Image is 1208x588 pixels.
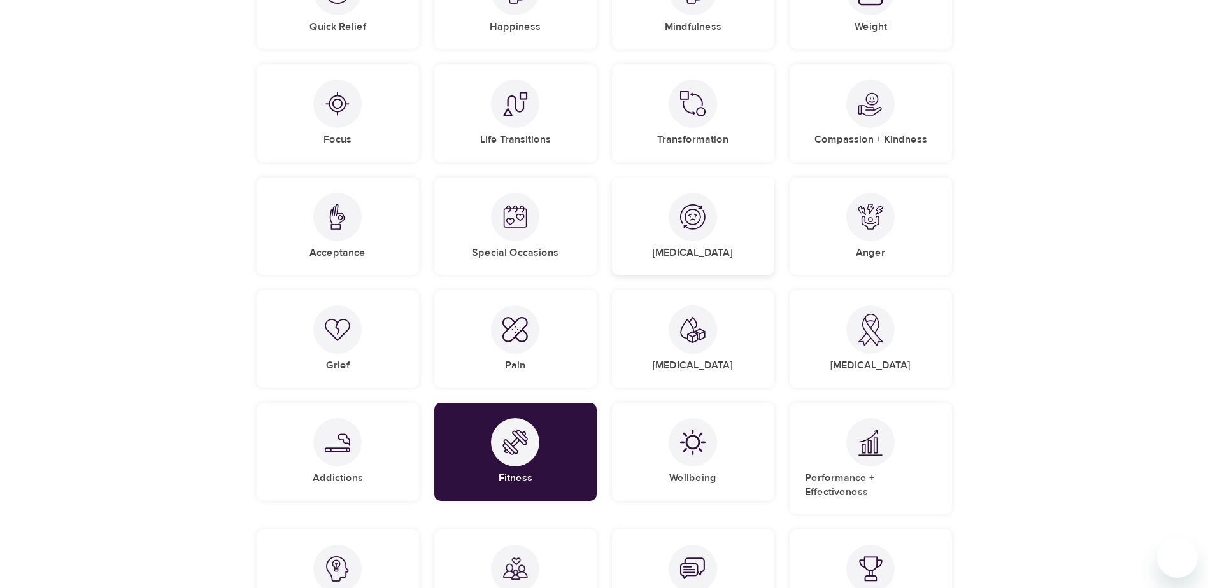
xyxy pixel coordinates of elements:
[499,472,532,485] h5: Fitness
[1157,537,1198,578] iframe: Button to launch messaging window
[325,318,350,341] img: Grief
[505,359,525,372] h5: Pain
[680,430,706,455] img: Wellbeing
[790,178,952,275] div: AngerAnger
[858,556,883,582] img: Leadership
[665,20,721,34] h5: Mindfulness
[325,433,350,452] img: Addictions
[680,316,706,344] img: Diabetes
[434,64,597,162] div: Life TransitionsLife Transitions
[790,290,952,388] div: Cancer[MEDICAL_DATA]
[855,20,887,34] h5: Weight
[325,91,350,116] img: Focus
[502,204,528,230] img: Special Occasions
[309,20,366,34] h5: Quick Relief
[680,91,706,116] img: Transformation
[325,204,350,230] img: Acceptance
[612,178,774,275] div: Depression[MEDICAL_DATA]
[657,133,728,146] h5: Transformation
[502,91,528,116] img: Life Transitions
[257,64,419,162] div: FocusFocus
[257,290,419,388] div: GriefGrief
[434,290,597,388] div: PainPain
[309,246,366,260] h5: Acceptance
[790,64,952,162] div: Compassion + KindnessCompassion + Kindness
[858,314,883,346] img: Cancer
[858,91,883,116] img: Compassion + Kindness
[653,246,733,260] h5: [MEDICAL_DATA]
[434,178,597,275] div: Special OccasionsSpecial Occasions
[502,430,528,455] img: Fitness
[502,556,528,582] img: Family
[680,556,706,582] img: Communication
[257,403,419,500] div: AddictionsAddictions
[858,204,883,230] img: Anger
[858,430,883,456] img: Performance + Effectiveness
[480,133,551,146] h5: Life Transitions
[790,403,952,514] div: Performance + EffectivenessPerformance + Effectiveness
[325,556,350,582] img: Creativity
[490,20,541,34] h5: Happiness
[323,133,352,146] h5: Focus
[313,472,363,485] h5: Addictions
[653,359,733,372] h5: [MEDICAL_DATA]
[612,290,774,388] div: Diabetes[MEDICAL_DATA]
[856,246,885,260] h5: Anger
[805,472,937,499] h5: Performance + Effectiveness
[830,359,911,372] h5: [MEDICAL_DATA]
[257,178,419,275] div: AcceptanceAcceptance
[472,246,558,260] h5: Special Occasions
[814,133,927,146] h5: Compassion + Kindness
[669,472,716,485] h5: Wellbeing
[326,359,350,372] h5: Grief
[434,403,597,500] div: FitnessFitness
[502,317,528,342] img: Pain
[680,204,706,230] img: Depression
[612,64,774,162] div: TransformationTransformation
[612,403,774,500] div: WellbeingWellbeing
